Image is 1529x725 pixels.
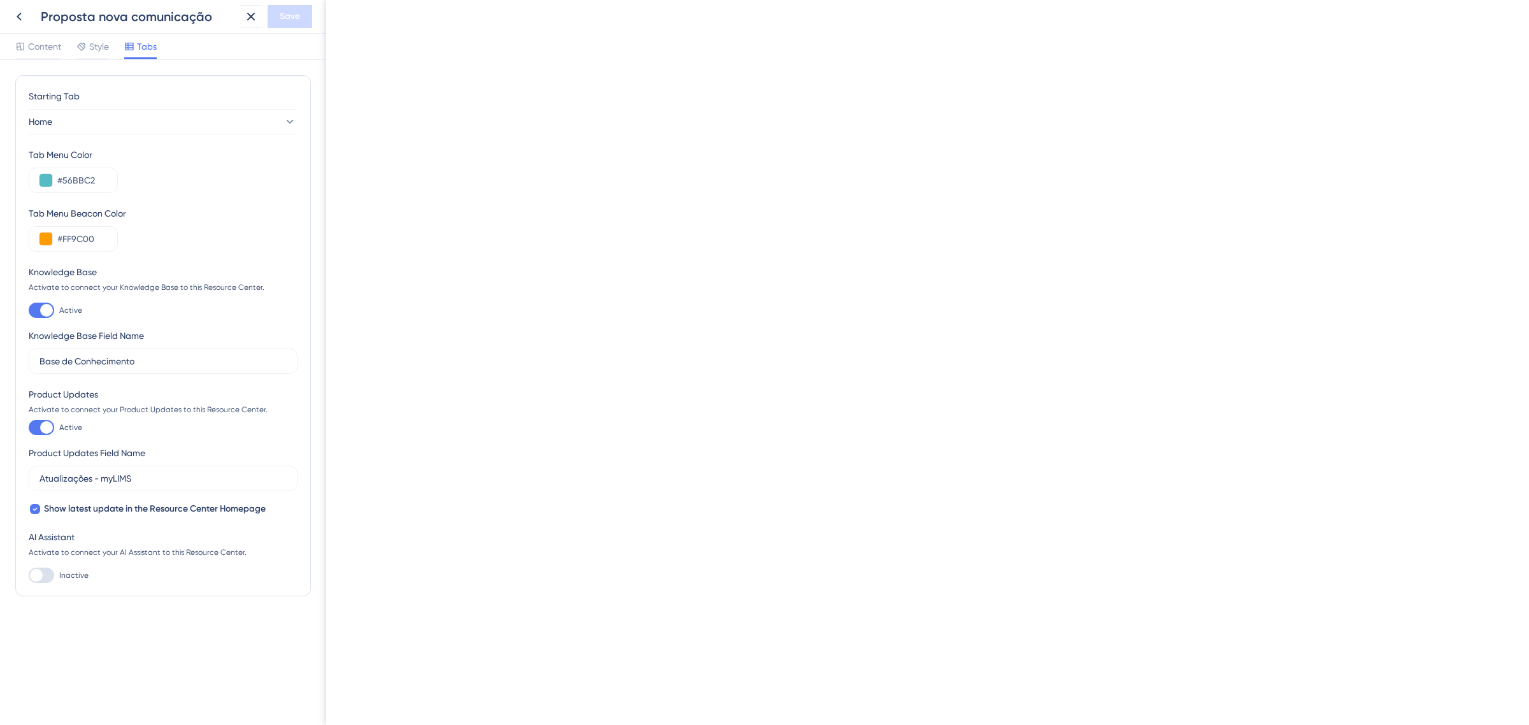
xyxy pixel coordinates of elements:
span: Save [280,9,300,24]
span: Inactive [59,570,89,580]
div: Knowledge Base Field Name [29,328,144,343]
div: Activate to connect your Product Updates to this Resource Center. [29,405,298,415]
input: Knowledge Base [39,354,287,368]
span: Show latest update in the Resource Center Homepage [44,501,266,517]
div: Activate to connect your Knowledge Base to this Resource Center. [29,282,298,292]
span: Active [59,305,82,315]
button: Home [29,109,296,134]
div: Proposta nova comunicação [41,8,234,25]
div: Knowledge Base [29,264,298,280]
div: AI Assistant [29,529,298,545]
span: Starting Tab [29,89,80,104]
span: Active [59,422,82,433]
div: Product Updates [29,387,298,402]
button: Save [268,5,312,28]
span: Home [29,114,52,129]
span: Content [28,39,61,54]
span: Tabs [137,39,157,54]
div: Tab Menu Beacon Color [29,206,298,221]
div: Activate to connect your AI Assistant to this Resource Center. [29,547,298,557]
input: Product Updates [39,471,287,485]
div: Product Updates Field Name [29,445,145,461]
span: Style [89,39,109,54]
div: Tab Menu Color [29,147,298,162]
